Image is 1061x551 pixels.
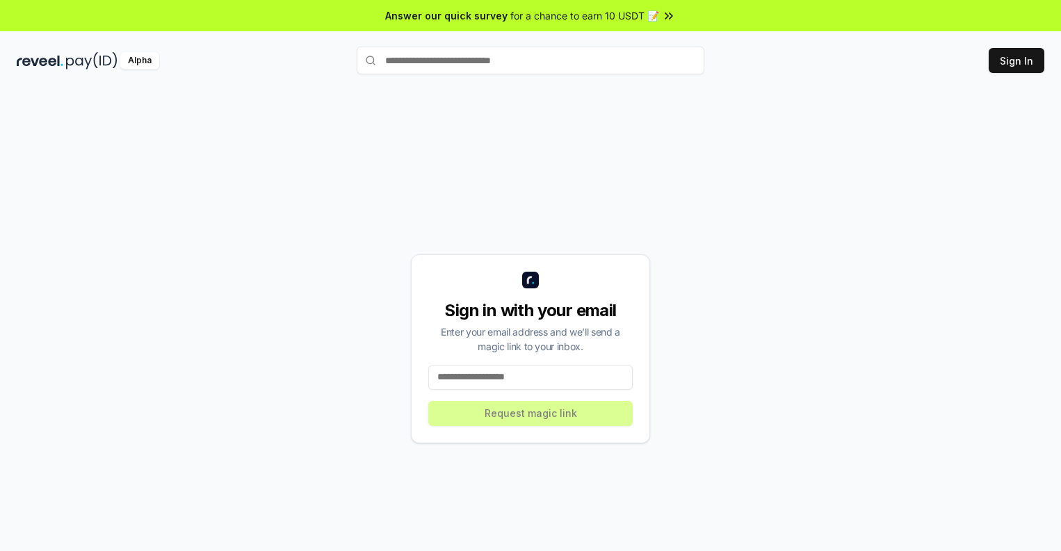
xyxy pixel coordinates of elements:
[510,8,659,23] span: for a chance to earn 10 USDT 📝
[522,272,539,288] img: logo_small
[428,299,633,322] div: Sign in with your email
[989,48,1044,73] button: Sign In
[17,52,63,69] img: reveel_dark
[385,8,508,23] span: Answer our quick survey
[428,324,633,354] div: Enter your email address and we’ll send a magic link to your inbox.
[120,52,159,69] div: Alpha
[66,52,118,69] img: pay_id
